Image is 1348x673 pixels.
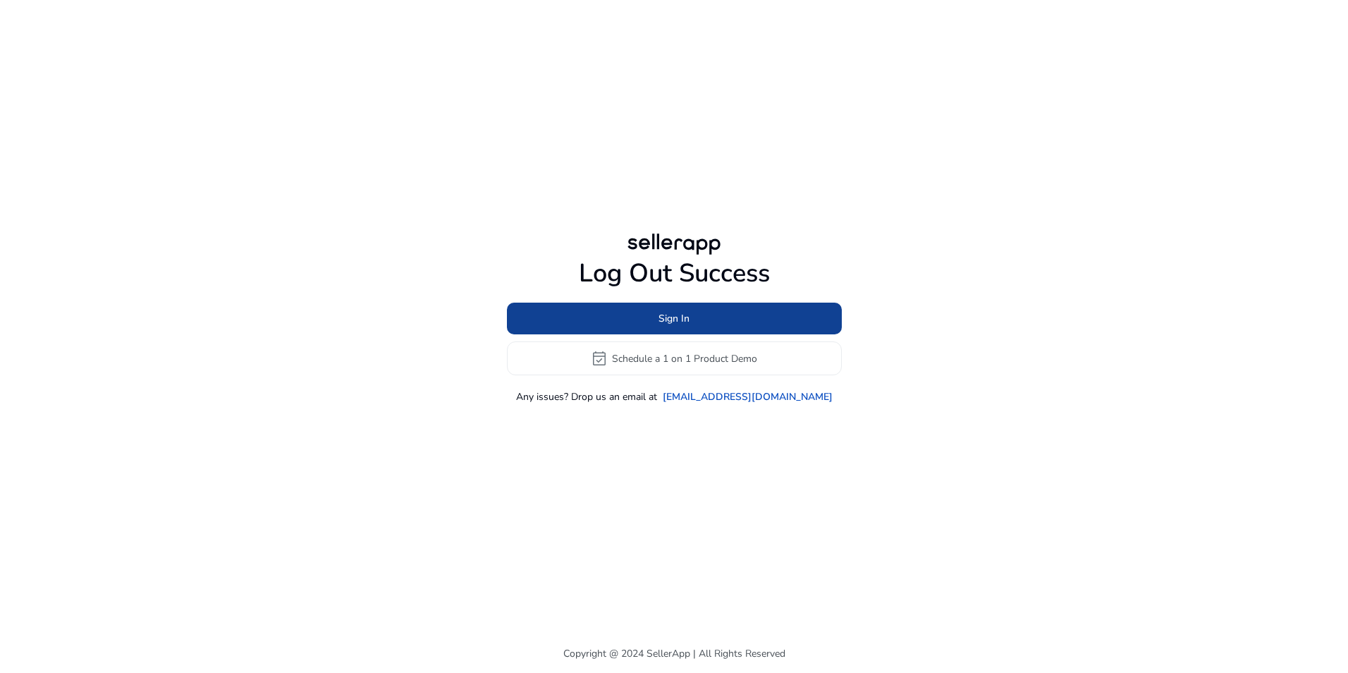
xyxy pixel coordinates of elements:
a: [EMAIL_ADDRESS][DOMAIN_NAME] [663,389,833,404]
h1: Log Out Success [507,258,842,289]
span: Sign In [658,311,690,326]
p: Any issues? Drop us an email at [516,389,657,404]
button: event_availableSchedule a 1 on 1 Product Demo [507,341,842,375]
button: Sign In [507,303,842,334]
span: event_available [591,350,608,367]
